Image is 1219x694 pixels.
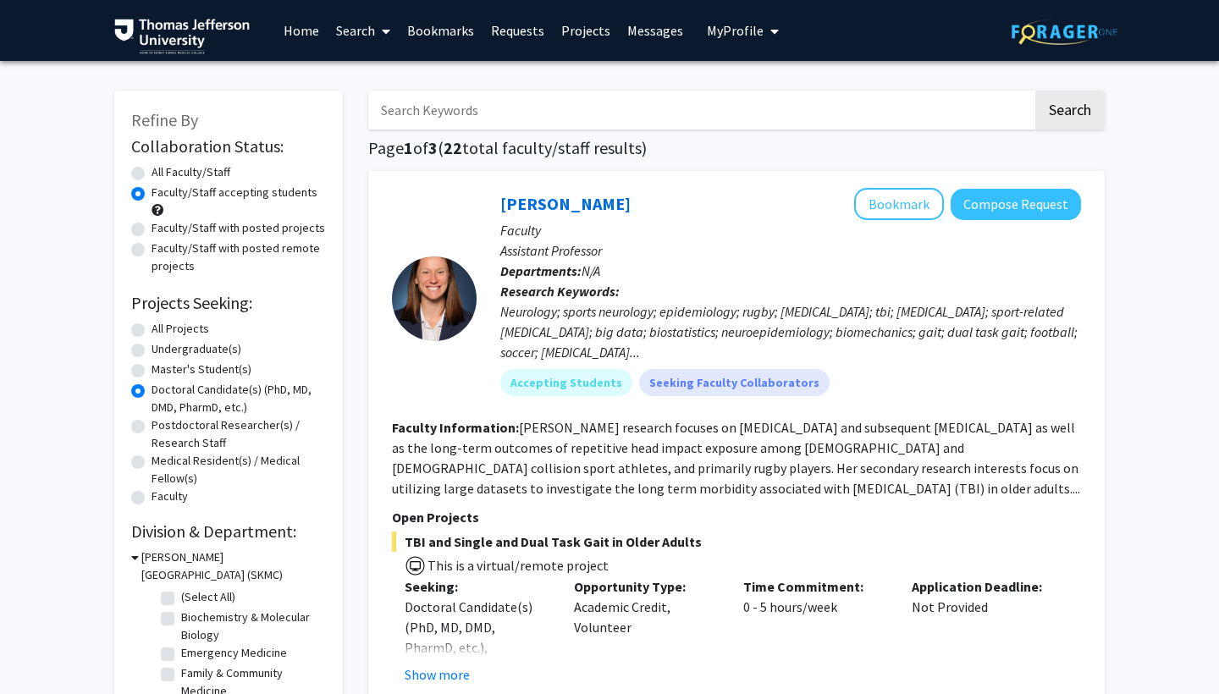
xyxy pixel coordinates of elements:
div: Not Provided [899,576,1068,685]
h3: [PERSON_NAME][GEOGRAPHIC_DATA] (SKMC) [141,548,326,584]
label: All Faculty/Staff [152,163,230,181]
h2: Division & Department: [131,521,326,542]
p: Assistant Professor [500,240,1081,261]
button: Search [1035,91,1105,129]
label: All Projects [152,320,209,338]
b: Faculty Information: [392,419,519,436]
span: TBI and Single and Dual Task Gait in Older Adults [392,532,1081,552]
p: Faculty [500,220,1081,240]
a: Bookmarks [399,1,483,60]
label: Faculty/Staff accepting students [152,184,317,201]
label: Medical Resident(s) / Medical Fellow(s) [152,452,326,487]
a: Search [328,1,399,60]
p: Open Projects [392,507,1081,527]
a: Projects [553,1,619,60]
p: Time Commitment: [743,576,887,597]
input: Search Keywords [368,91,1033,129]
label: Faculty [152,487,188,505]
label: Faculty/Staff with posted projects [152,219,325,237]
img: Thomas Jefferson University Logo [114,19,250,54]
a: Home [275,1,328,60]
b: Departments: [500,262,582,279]
a: Requests [483,1,553,60]
mat-chip: Seeking Faculty Collaborators [639,369,830,396]
button: Compose Request to Katie Hunzinger [951,189,1081,220]
a: [PERSON_NAME] [500,193,631,214]
div: Neurology; sports neurology; epidemiology; rugby; [MEDICAL_DATA]; tbi; [MEDICAL_DATA]; sport-rela... [500,301,1081,362]
label: Biochemistry & Molecular Biology [181,609,322,644]
h2: Collaboration Status: [131,136,326,157]
label: Faculty/Staff with posted remote projects [152,240,326,275]
a: Messages [619,1,692,60]
span: This is a virtual/remote project [426,557,609,574]
button: Show more [405,664,470,685]
iframe: Chat [13,618,72,681]
fg-read-more: [PERSON_NAME] research focuses on [MEDICAL_DATA] and subsequent [MEDICAL_DATA] as well as the lon... [392,419,1080,497]
label: (Select All) [181,588,235,606]
label: Emergency Medicine [181,644,287,662]
div: 0 - 5 hours/week [731,576,900,685]
div: Academic Credit, Volunteer [561,576,731,685]
span: My Profile [707,22,764,39]
label: Undergraduate(s) [152,340,241,358]
h2: Projects Seeking: [131,293,326,313]
span: 22 [444,137,462,158]
h1: Page of ( total faculty/staff results) [368,138,1105,158]
b: Research Keywords: [500,283,620,300]
span: 3 [428,137,438,158]
p: Opportunity Type: [574,576,718,597]
label: Master's Student(s) [152,361,251,378]
img: ForagerOne Logo [1012,19,1117,45]
p: Seeking: [405,576,549,597]
mat-chip: Accepting Students [500,369,632,396]
span: 1 [404,137,413,158]
label: Doctoral Candidate(s) (PhD, MD, DMD, PharmD, etc.) [152,381,326,416]
span: N/A [582,262,600,279]
label: Postdoctoral Researcher(s) / Research Staff [152,416,326,452]
span: Refine By [131,109,198,130]
button: Add Katie Hunzinger to Bookmarks [854,188,944,220]
p: Application Deadline: [912,576,1056,597]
